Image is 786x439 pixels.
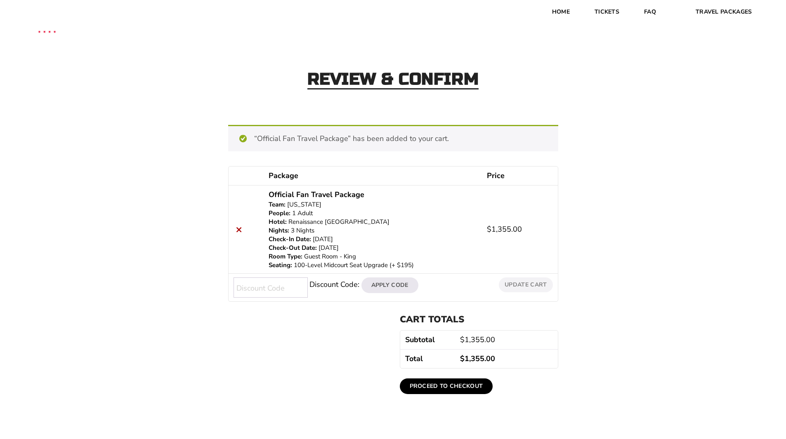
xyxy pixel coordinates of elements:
a: Official Fan Travel Package [269,189,364,200]
dt: Check-In Date: [269,235,311,244]
dt: Nights: [269,226,289,235]
dt: Seating: [269,261,292,270]
span: $ [460,354,465,364]
bdi: 1,355.00 [487,224,522,234]
h2: Cart totals [400,314,558,325]
dt: People: [269,209,290,218]
dt: Check-Out Date: [269,244,317,252]
dt: Team: [269,200,286,209]
img: CBS Sports Thanksgiving Classic [25,8,69,53]
th: Package [264,167,482,185]
dt: Hotel: [269,218,287,226]
bdi: 1,355.00 [460,354,495,364]
button: Apply Code [361,277,418,293]
p: [DATE] [269,244,477,252]
a: Proceed to checkout [400,378,493,394]
p: 100-Level Midcourt Seat Upgrade (+ $195) [269,261,477,270]
p: 1 Adult [269,209,477,218]
p: Renaissance [GEOGRAPHIC_DATA] [269,218,477,226]
p: [US_STATE] [269,200,477,209]
button: Update cart [499,277,552,292]
bdi: 1,355.00 [460,335,495,345]
span: $ [487,224,491,234]
dt: Room Type: [269,252,302,261]
a: Remove this item [234,224,245,235]
span: $ [460,335,465,345]
th: Total [400,349,456,368]
th: Price [482,167,557,185]
p: Guest Room - King [269,252,477,261]
label: Discount Code: [309,279,359,289]
input: Discount Code [234,277,308,298]
p: 3 Nights [269,226,477,235]
div: “Official Fan Travel Package” has been added to your cart. [228,125,558,151]
th: Subtotal [400,331,456,349]
h2: Review & Confirm [307,71,479,89]
p: [DATE] [269,235,477,244]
